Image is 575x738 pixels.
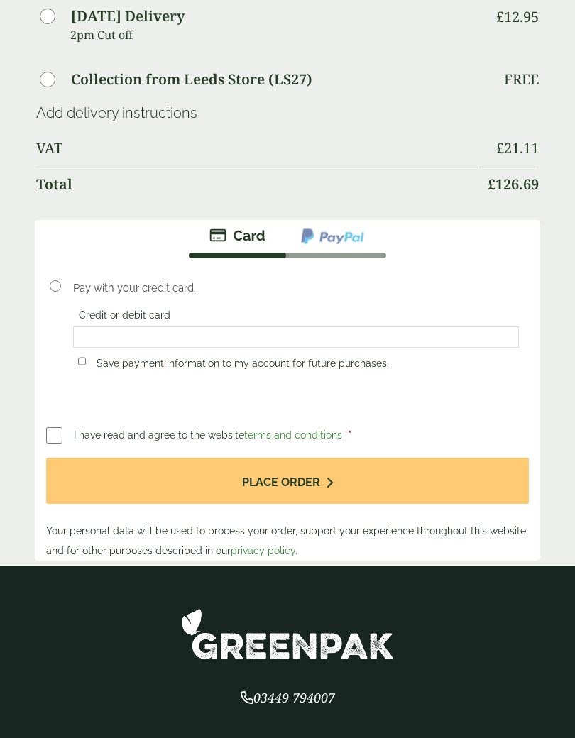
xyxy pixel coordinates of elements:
[71,72,312,87] label: Collection from Leeds Store (LS27)
[231,545,295,556] a: privacy policy
[77,331,514,343] iframe: Secure card payment input frame
[181,608,394,660] img: GreenPak Supplies
[71,9,185,23] label: [DATE] Delivery
[488,175,539,194] bdi: 126.69
[300,227,366,246] img: ppcp-gateway.png
[488,175,495,194] span: £
[70,24,478,45] p: 2pm Cut off
[46,458,530,561] p: Your personal data will be used to process your order, support your experience throughout this we...
[209,227,265,244] img: stripe.png
[496,7,504,26] span: £
[73,309,176,325] label: Credit or debit card
[74,429,345,441] span: I have read and agree to the website
[241,689,335,706] span: 03449 794007
[46,458,530,504] button: Place order
[36,167,478,202] th: Total
[496,138,539,158] bdi: 21.11
[496,7,539,26] bdi: 12.95
[496,138,504,158] span: £
[73,280,518,296] p: Pay with your credit card.
[241,692,335,705] a: 03449 794007
[504,71,539,88] p: Free
[36,131,478,165] th: VAT
[348,429,351,441] abbr: required
[91,358,395,373] label: Save payment information to my account for future purchases.
[36,104,197,121] a: Add delivery instructions
[244,429,342,441] a: terms and conditions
